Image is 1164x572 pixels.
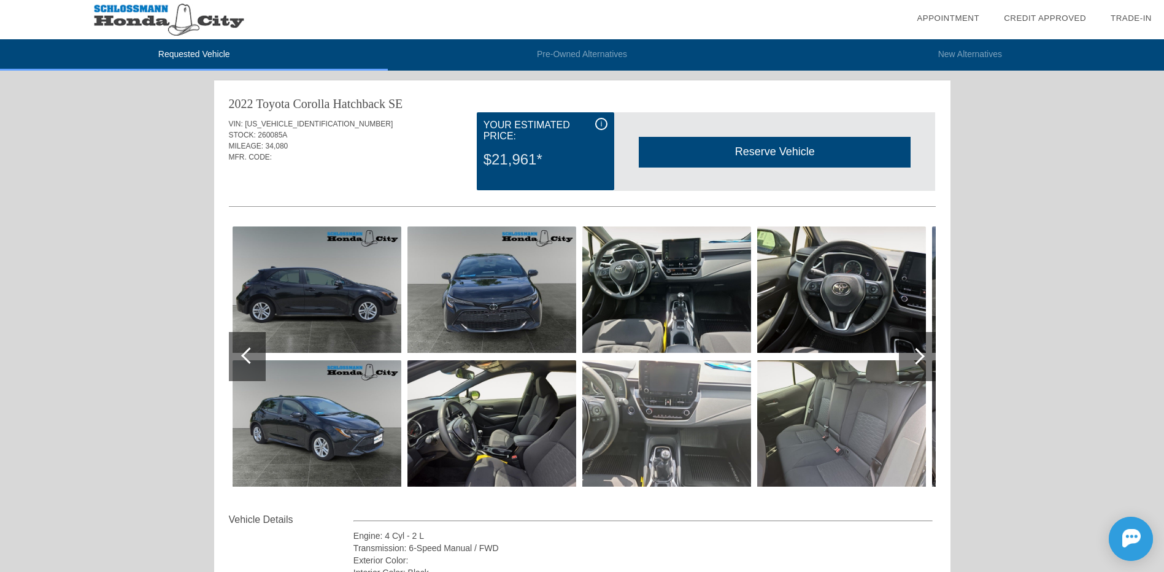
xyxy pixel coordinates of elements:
div: $21,961* [484,144,607,176]
img: 11.jpg [582,360,751,487]
li: Pre-Owned Alternatives [388,39,776,71]
span: STOCK: [229,131,256,139]
a: Appointment [917,14,979,23]
span: VIN: [229,120,243,128]
div: Your Estimated Price: [484,118,607,144]
img: 10.jpg [582,226,751,353]
span: [US_VEHICLE_IDENTIFICATION_NUMBER] [245,120,393,128]
span: 34,080 [266,142,288,150]
iframe: Chat Assistance [1054,506,1164,572]
li: New Alternatives [776,39,1164,71]
div: Quoted on [DATE] 1:24:26 PM [229,170,936,190]
div: SE [388,95,403,112]
img: 13.jpg [757,360,926,487]
img: 6.jpg [233,226,401,353]
div: Reserve Vehicle [639,137,911,167]
a: Credit Approved [1004,14,1086,23]
span: MILEAGE: [229,142,264,150]
img: 14.jpg [932,226,1101,353]
span: MFR. CODE: [229,153,272,161]
img: 12.jpg [757,226,926,353]
div: Engine: 4 Cyl - 2 L [353,530,933,542]
span: 260085A [258,131,287,139]
img: 7.jpg [233,360,401,487]
img: 9.jpg [407,360,576,487]
div: Exterior Color: [353,554,933,566]
div: Transmission: 6-Speed Manual / FWD [353,542,933,554]
div: 2022 Toyota Corolla Hatchback [229,95,385,112]
div: Vehicle Details [229,512,353,527]
img: 15.jpg [932,360,1101,487]
a: Trade-In [1111,14,1152,23]
span: i [601,120,603,128]
img: 8.jpg [407,226,576,353]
